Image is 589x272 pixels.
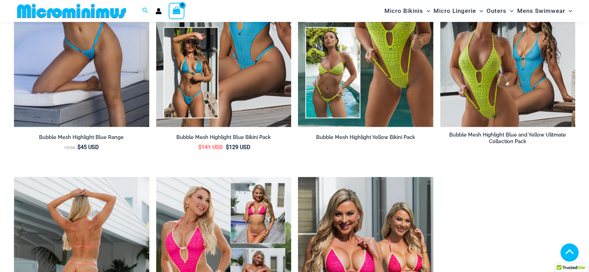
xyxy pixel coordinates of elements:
a: Bubble Mesh Highlight Blue and Yellow Ulitmate Collection Pack [440,132,575,147]
bdi: 141 USD [198,143,223,150]
a: Bubble Mesh Highlight Blue Range [14,134,149,143]
a: View Shopping Cart, empty [169,3,185,19]
a: Micro LingerieMenu ToggleMenu Toggle [432,2,485,20]
a: Account icon link [155,8,162,14]
h2: Bubble Mesh Highlight Blue Range [14,134,149,141]
span: Menu Toggle [506,2,513,20]
span: Mens Swimwear [517,2,565,20]
a: Search icon link [142,7,148,15]
bdi: 45 USD [77,143,99,150]
span: $ [198,143,201,150]
span: Micro Lingerie [434,2,476,20]
a: Bubble Mesh Highlight Blue Bikini Pack [156,134,291,143]
span: Outers [487,2,506,20]
span: Menu Toggle [565,2,572,20]
a: Bubble Mesh Highlight Yellow Bikini Pack [298,134,433,143]
a: OutersMenu ToggleMenu Toggle [485,2,515,20]
img: MM SHOP LOGO FLAT [14,3,129,19]
a: Micro BikinisMenu ToggleMenu Toggle [383,2,432,20]
nav: Site Navigation [382,1,575,21]
span: $ [226,143,229,150]
h2: Bubble Mesh Highlight Yellow Bikini Pack [298,134,433,141]
span: From: [64,145,76,150]
span: Micro Bikinis [384,2,423,20]
span: $ [77,143,81,150]
bdi: 129 USD [226,143,250,150]
span: Menu Toggle [476,2,483,20]
span: Menu Toggle [423,2,430,20]
h2: Bubble Mesh Highlight Blue and Yellow Ulitmate Collection Pack [440,132,575,145]
h2: Bubble Mesh Highlight Blue Bikini Pack [156,134,291,141]
a: Mens SwimwearMenu ToggleMenu Toggle [515,2,574,20]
